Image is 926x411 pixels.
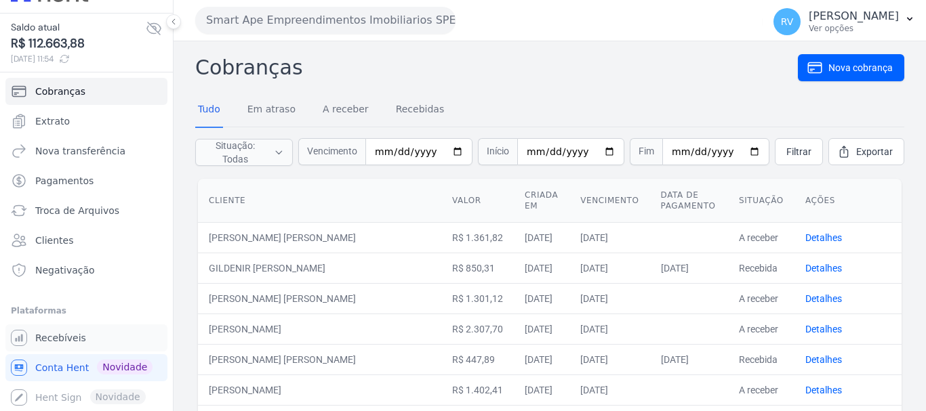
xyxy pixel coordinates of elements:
[5,354,167,381] a: Conta Hent Novidade
[805,385,842,395] a: Detalhes
[650,253,728,283] td: [DATE]
[198,283,441,313] td: [PERSON_NAME] [PERSON_NAME]
[569,344,649,374] td: [DATE]
[245,93,298,128] a: Em atraso
[728,344,794,374] td: Recebida
[798,54,904,81] a: Nova cobrança
[441,313,514,344] td: R$ 2.307,70
[393,93,447,128] a: Recebidas
[514,374,569,405] td: [DATE]
[786,145,811,158] span: Filtrar
[805,354,842,365] a: Detalhes
[781,17,794,26] span: RV
[763,3,926,41] button: RV [PERSON_NAME] Ver opções
[11,20,146,35] span: Saldo atual
[514,222,569,253] td: [DATE]
[728,253,794,283] td: Recebida
[569,313,649,344] td: [DATE]
[805,263,842,274] a: Detalhes
[478,138,517,165] span: Início
[198,374,441,405] td: [PERSON_NAME]
[11,53,146,65] span: [DATE] 11:54
[11,303,162,319] div: Plataformas
[97,360,153,374] span: Novidade
[35,174,94,188] span: Pagamentos
[856,145,893,158] span: Exportar
[650,344,728,374] td: [DATE]
[650,179,728,223] th: Data de pagamento
[728,374,794,405] td: A receber
[5,324,167,351] a: Recebíveis
[514,344,569,374] td: [DATE]
[809,23,899,34] p: Ver opções
[441,344,514,374] td: R$ 447,89
[5,78,167,105] a: Cobranças
[195,93,223,128] a: Tudo
[35,234,73,247] span: Clientes
[5,167,167,194] a: Pagamentos
[5,257,167,284] a: Negativação
[805,232,842,243] a: Detalhes
[514,253,569,283] td: [DATE]
[204,139,266,166] span: Situação: Todas
[441,179,514,223] th: Valor
[728,313,794,344] td: A receber
[441,222,514,253] td: R$ 1.361,82
[198,253,441,283] td: GILDENIR [PERSON_NAME]
[35,263,95,277] span: Negativação
[775,138,823,165] a: Filtrar
[728,179,794,223] th: Situação
[441,283,514,313] td: R$ 1.301,12
[569,222,649,253] td: [DATE]
[198,344,441,374] td: [PERSON_NAME] [PERSON_NAME]
[5,227,167,254] a: Clientes
[35,204,119,217] span: Troca de Arquivos
[298,138,365,165] span: Vencimento
[569,374,649,405] td: [DATE]
[5,137,167,165] a: Nova transferência
[198,222,441,253] td: [PERSON_NAME] [PERSON_NAME]
[809,9,899,23] p: [PERSON_NAME]
[35,85,85,98] span: Cobranças
[198,179,441,223] th: Cliente
[805,293,842,304] a: Detalhes
[514,283,569,313] td: [DATE]
[630,138,662,165] span: Fim
[805,324,842,334] a: Detalhes
[514,179,569,223] th: Criada em
[569,253,649,283] td: [DATE]
[5,108,167,135] a: Extrato
[35,361,89,374] span: Conta Hent
[5,197,167,224] a: Troca de Arquivos
[728,283,794,313] td: A receber
[514,313,569,344] td: [DATE]
[195,52,798,83] h2: Cobranças
[198,313,441,344] td: [PERSON_NAME]
[11,78,162,411] nav: Sidebar
[35,331,86,345] span: Recebíveis
[794,179,902,223] th: Ações
[11,35,146,53] span: R$ 112.663,88
[35,114,70,128] span: Extrato
[441,374,514,405] td: R$ 1.402,41
[320,93,371,128] a: A receber
[195,7,456,34] button: Smart Ape Empreendimentos Imobiliarios SPE LTDA
[195,139,293,166] button: Situação: Todas
[828,138,904,165] a: Exportar
[828,61,893,74] span: Nova cobrança
[441,253,514,283] td: R$ 850,31
[569,283,649,313] td: [DATE]
[35,144,125,158] span: Nova transferência
[728,222,794,253] td: A receber
[569,179,649,223] th: Vencimento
